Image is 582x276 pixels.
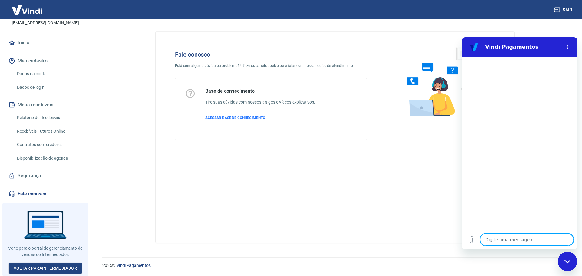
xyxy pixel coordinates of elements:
a: Segurança [7,169,83,182]
a: ACESSAR BASE DE CONHECIMENTO [205,115,315,121]
a: Vindi Pagamentos [116,263,151,268]
span: ACESSAR BASE DE CONHECIMENTO [205,116,265,120]
a: Dados da conta [15,68,83,80]
img: Vindi [7,0,47,19]
a: Relatório de Recebíveis [15,111,83,124]
button: Meus recebíveis [7,98,83,111]
p: Está com alguma dúvida ou problema? Utilize os canais abaixo para falar com nossa equipe de atend... [175,63,367,68]
a: Voltar paraIntermediador [9,263,82,274]
button: Sair [553,4,575,15]
a: Contratos com credores [15,138,83,151]
p: 2025 © [102,262,567,269]
a: Início [7,36,83,49]
h6: Tire suas dúvidas com nossos artigos e vídeos explicativos. [205,99,315,105]
a: Disponibilização de agenda [15,152,83,165]
iframe: Janela de mensagens [462,37,577,249]
h4: Fale conosco [175,51,367,58]
button: Meu cadastro [7,54,83,68]
iframe: Botão para abrir a janela de mensagens, conversa em andamento [558,252,577,271]
p: [EMAIL_ADDRESS][DOMAIN_NAME] [12,20,79,26]
h5: Base de conhecimento [205,88,315,94]
img: Fale conosco [395,41,487,122]
a: Recebíveis Futuros Online [15,125,83,138]
a: Fale conosco [7,187,83,201]
a: Dados de login [15,81,83,94]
